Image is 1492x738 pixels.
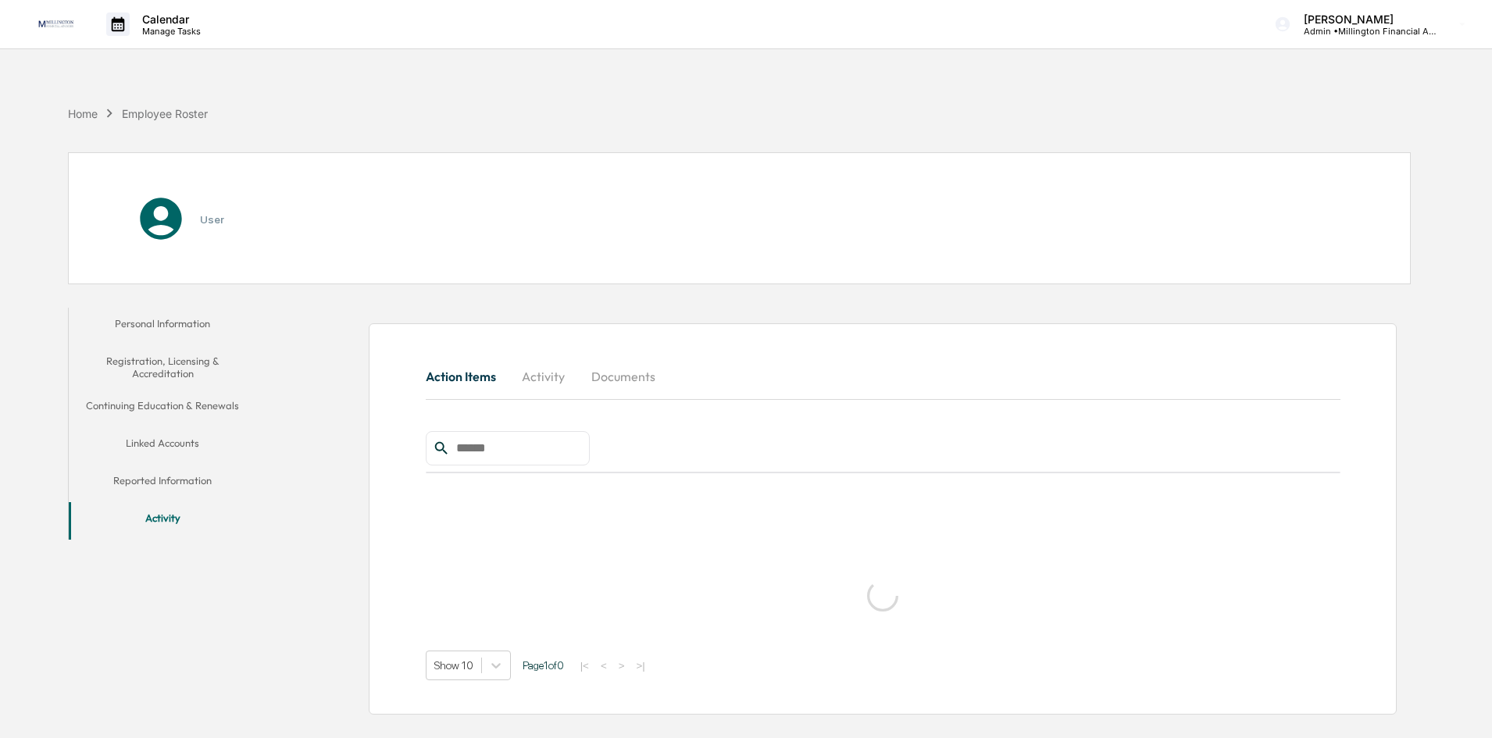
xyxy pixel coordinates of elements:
[523,659,564,672] span: Page 1 of 0
[631,659,649,672] button: >|
[69,427,256,465] button: Linked Accounts
[69,308,256,540] div: secondary tabs example
[1291,12,1437,26] p: [PERSON_NAME]
[614,659,630,672] button: >
[37,20,75,28] img: logo
[68,107,98,120] div: Home
[69,390,256,427] button: Continuing Education & Renewals
[426,358,509,395] button: Action Items
[579,358,668,395] button: Documents
[576,659,594,672] button: |<
[69,308,256,345] button: Personal Information
[69,465,256,502] button: Reported Information
[69,345,256,390] button: Registration, Licensing & Accreditation
[426,358,1340,395] div: secondary tabs example
[130,12,209,26] p: Calendar
[1291,26,1437,37] p: Admin • Millington Financial Advisors, LLC
[122,107,208,120] div: Employee Roster
[200,213,224,226] h3: User
[130,26,209,37] p: Manage Tasks
[509,358,579,395] button: Activity
[69,502,256,540] button: Activity
[596,659,612,672] button: <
